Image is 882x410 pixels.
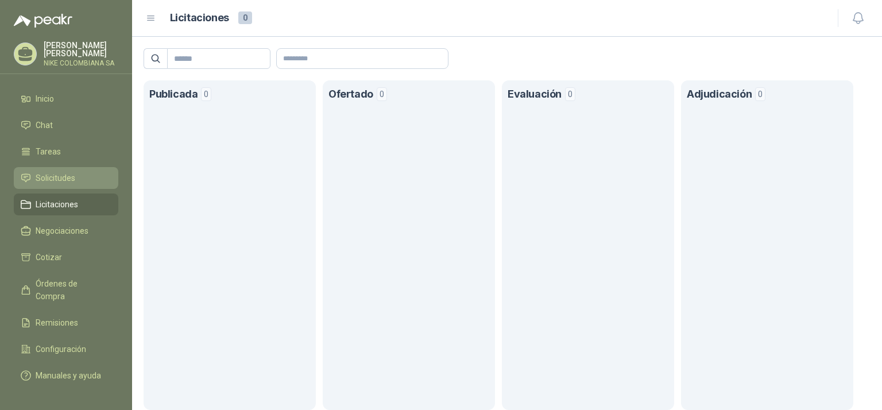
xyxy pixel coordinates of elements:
h1: Adjudicación [687,86,752,103]
img: Logo peakr [14,14,72,28]
span: 0 [377,87,387,101]
span: Negociaciones [36,225,88,237]
h1: Publicada [149,86,198,103]
span: Cotizar [36,251,62,264]
h1: Licitaciones [170,10,229,26]
a: Remisiones [14,312,118,334]
a: Configuración [14,338,118,360]
a: Solicitudes [14,167,118,189]
span: Configuración [36,343,86,355]
h1: Ofertado [328,86,373,103]
a: Tareas [14,141,118,163]
span: 0 [238,11,252,24]
p: [PERSON_NAME] [PERSON_NAME] [44,41,118,57]
a: Cotizar [14,246,118,268]
span: 0 [755,87,765,101]
span: 0 [201,87,211,101]
span: Solicitudes [36,172,75,184]
a: Inicio [14,88,118,110]
span: Órdenes de Compra [36,277,107,303]
a: Chat [14,114,118,136]
span: 0 [565,87,575,101]
span: Remisiones [36,316,78,329]
p: NIKE COLOMBIANA SA [44,60,118,67]
h1: Evaluación [508,86,562,103]
a: Órdenes de Compra [14,273,118,307]
span: Tareas [36,145,61,158]
span: Chat [36,119,53,131]
a: Licitaciones [14,194,118,215]
span: Inicio [36,92,54,105]
a: Manuales y ayuda [14,365,118,386]
span: Manuales y ayuda [36,369,101,382]
span: Licitaciones [36,198,78,211]
a: Negociaciones [14,220,118,242]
